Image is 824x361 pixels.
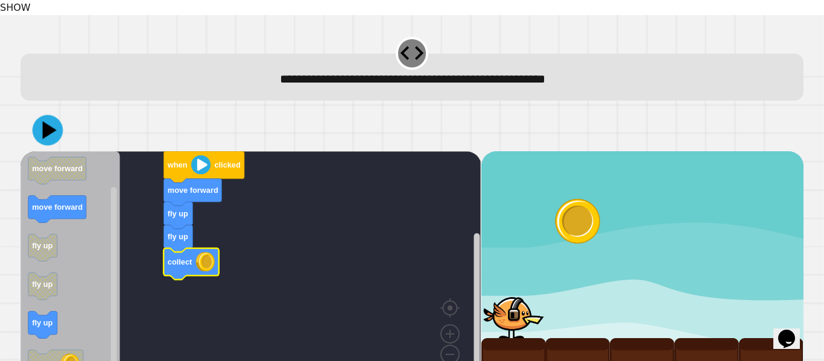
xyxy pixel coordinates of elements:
[32,202,83,212] text: move forward
[168,209,188,218] text: fly up
[168,257,192,266] text: collect
[32,164,83,173] text: move forward
[32,280,52,289] text: fly up
[773,313,812,349] iframe: chat widget
[215,160,241,169] text: clicked
[32,318,52,327] text: fly up
[168,186,218,195] text: move forward
[168,232,188,241] text: fly up
[167,160,188,169] text: when
[32,241,52,250] text: fly up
